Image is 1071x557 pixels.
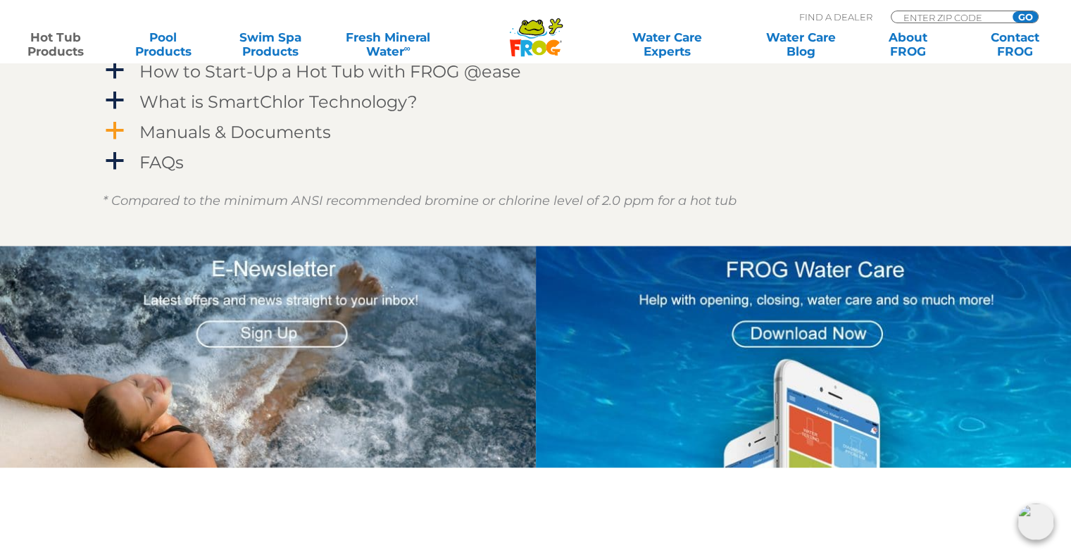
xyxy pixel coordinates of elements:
[103,193,737,208] em: * Compared to the minimum ANSI recommended bromine or chlorine level of 2.0 ppm for a hot tub
[599,30,735,58] a: Water CareExperts
[139,153,184,172] h4: FAQs
[121,30,204,58] a: PoolProducts
[14,30,97,58] a: Hot TubProducts
[866,30,949,58] a: AboutFROG
[103,58,969,85] a: a How to Start-Up a Hot Tub with FROG @ease
[1017,503,1054,540] img: openIcon
[104,120,125,142] span: a
[759,30,842,58] a: Water CareBlog
[974,30,1057,58] a: ContactFROG
[104,151,125,172] span: a
[139,62,521,81] h4: How to Start-Up a Hot Tub with FROG @ease
[104,90,125,111] span: a
[1013,11,1038,23] input: GO
[103,149,969,175] a: a FAQs
[139,92,418,111] h4: What is SmartChlor Technology?
[336,30,440,58] a: Fresh MineralWater∞
[139,123,331,142] h4: Manuals & Documents
[104,60,125,81] span: a
[403,43,410,54] sup: ∞
[103,89,969,115] a: a What is SmartChlor Technology?
[103,119,969,145] a: a Manuals & Documents
[229,30,312,58] a: Swim SpaProducts
[799,11,872,23] p: Find A Dealer
[902,11,997,23] input: Zip Code Form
